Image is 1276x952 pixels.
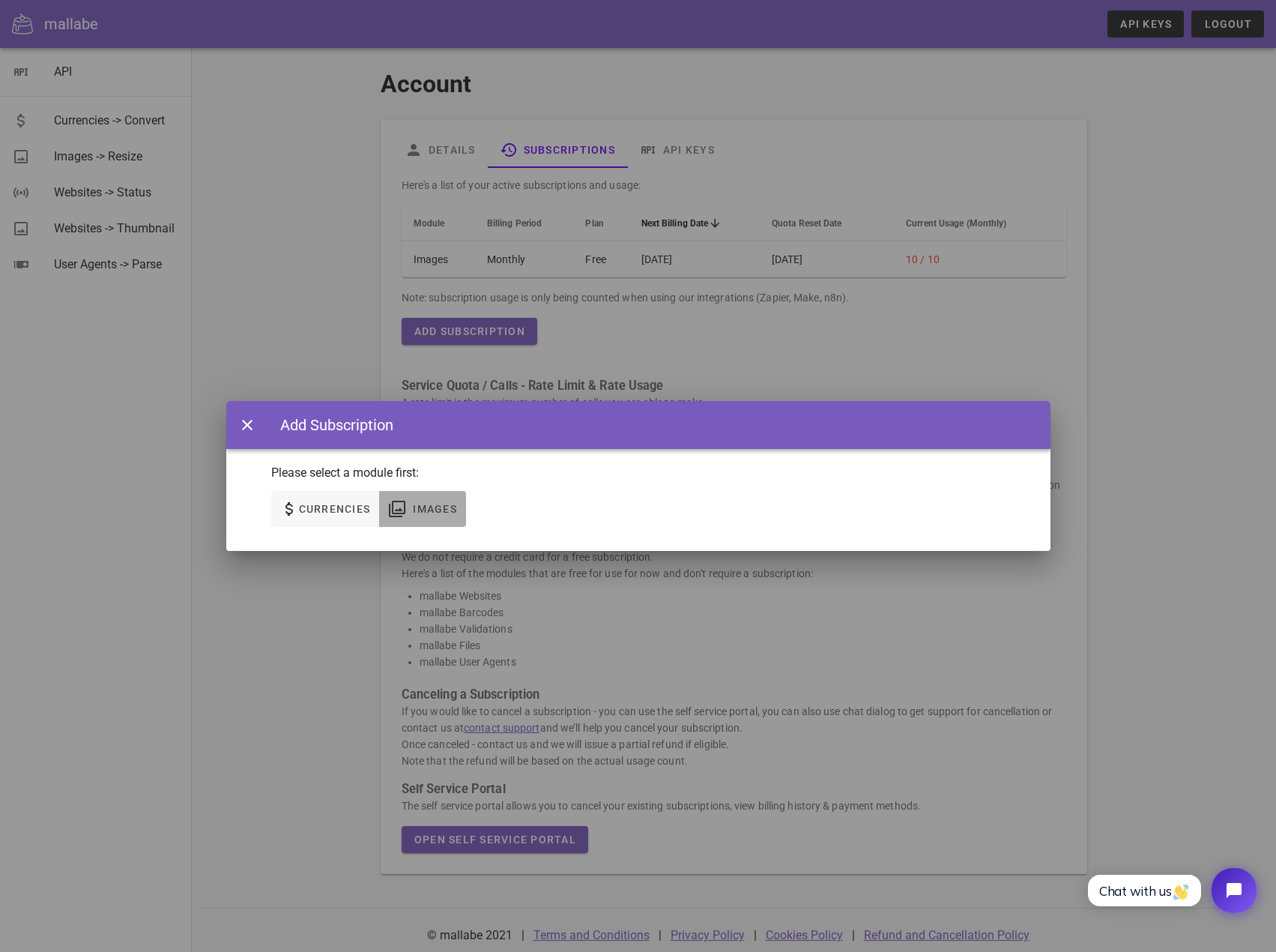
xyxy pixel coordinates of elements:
span: Images [412,503,457,515]
button: Images [379,491,466,527]
div: Add Subscription [265,414,393,436]
p: Please select a module first: [271,464,1006,482]
span: Currencies [298,503,371,515]
button: Currencies [271,491,380,527]
iframe: Tidio Chat [1071,855,1269,926]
